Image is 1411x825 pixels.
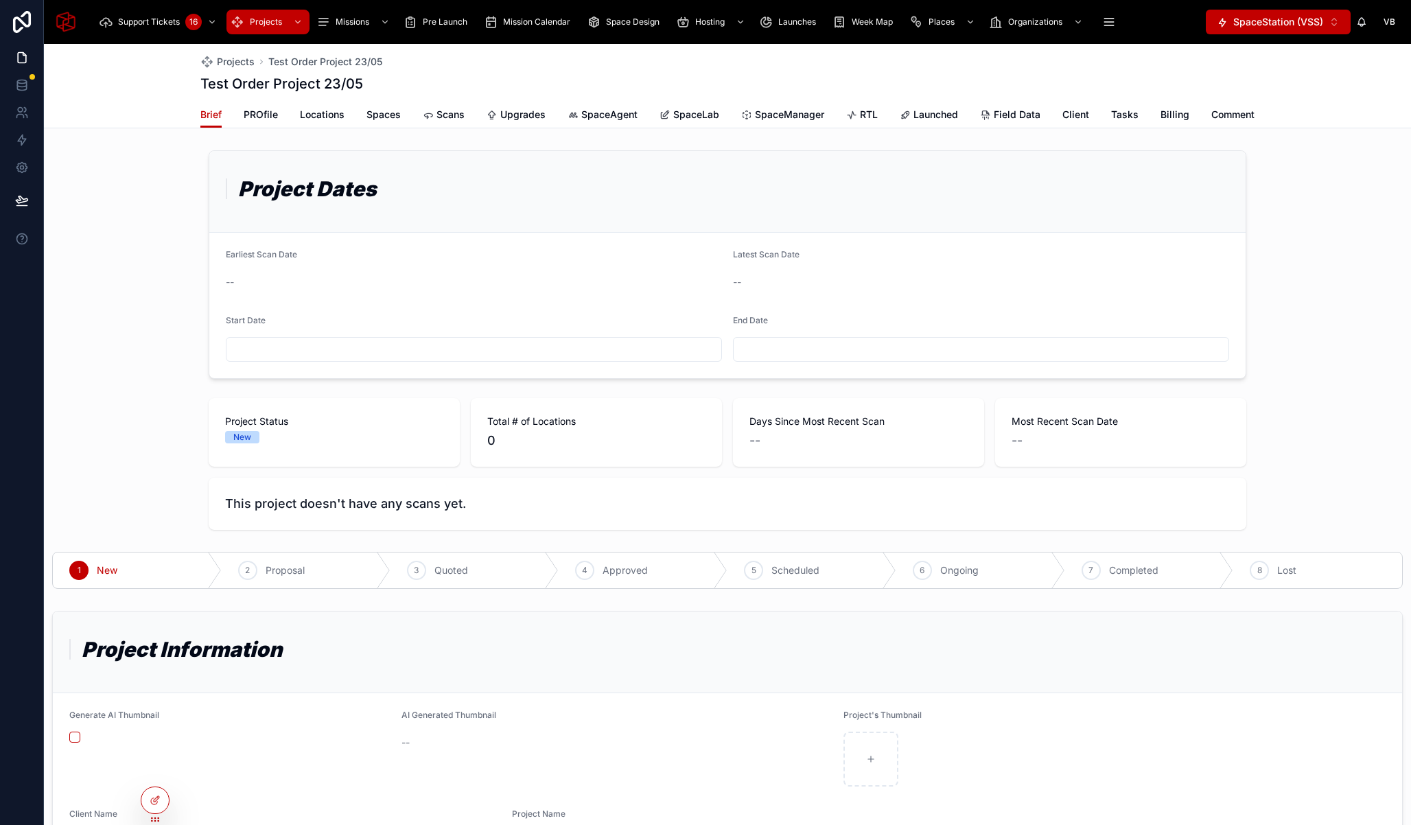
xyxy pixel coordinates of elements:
[200,108,222,121] span: Brief
[399,10,477,34] a: Pre Launch
[1161,108,1189,121] span: Billing
[755,108,824,121] span: SpaceManager
[118,16,180,27] span: Support Tickets
[423,102,465,130] a: Scans
[78,565,81,576] span: 1
[828,10,902,34] a: Week Map
[336,16,369,27] span: Missions
[95,10,224,34] a: Support Tickets16
[583,10,669,34] a: Space Design
[1257,565,1262,576] span: 8
[1161,102,1189,130] a: Billing
[846,102,878,130] a: RTL
[503,16,570,27] span: Mission Calendar
[423,16,467,27] span: Pre Launch
[200,74,363,93] h1: Test Order Project 23/05
[217,55,255,69] span: Projects
[606,16,660,27] span: Space Design
[401,736,410,750] span: --
[200,102,222,128] a: Brief
[414,565,419,576] span: 3
[733,275,741,289] span: --
[733,249,800,259] span: Latest Scan Date
[200,55,255,69] a: Projects
[82,639,1386,660] h1: Project Information
[268,55,382,69] a: Test Order Project 23/05
[226,249,297,259] span: Earliest Scan Date
[233,431,251,443] div: New
[568,102,638,130] a: SpaceAgent
[366,102,401,130] a: Spaces
[1012,415,1230,428] span: Most Recent Scan Date
[500,108,546,121] span: Upgrades
[1088,565,1093,576] span: 7
[1062,108,1089,121] span: Client
[778,16,816,27] span: Launches
[300,102,345,130] a: Locations
[1211,108,1260,121] span: Comments
[97,563,117,577] span: New
[852,16,893,27] span: Week Map
[900,102,958,130] a: Launched
[860,108,878,121] span: RTL
[366,108,401,121] span: Spaces
[266,563,305,577] span: Proposal
[401,710,496,720] span: AI Generated Thumbnail
[226,10,310,34] a: Projects
[225,415,443,428] span: Project Status
[226,315,266,325] span: Start Date
[1384,16,1395,27] span: VB
[487,431,705,450] span: 0
[994,108,1040,121] span: Field Data
[487,415,705,428] span: Total # of Locations
[226,275,234,289] span: --
[733,315,768,325] span: End Date
[695,16,725,27] span: Hosting
[749,431,760,450] span: --
[1109,563,1158,577] span: Completed
[436,108,465,121] span: Scans
[55,11,77,33] img: App logo
[480,10,580,34] a: Mission Calendar
[660,102,719,130] a: SpaceLab
[1008,16,1062,27] span: Organizations
[312,10,397,34] a: Missions
[673,108,719,121] span: SpaceLab
[1277,563,1296,577] span: Lost
[929,16,955,27] span: Places
[582,565,587,576] span: 4
[244,108,278,121] span: PROfile
[185,14,202,30] div: 16
[905,10,982,34] a: Places
[88,7,1206,37] div: scrollable content
[603,563,648,577] span: Approved
[300,108,345,121] span: Locations
[771,563,819,577] span: Scheduled
[1233,15,1323,29] span: SpaceStation (VSS)
[749,415,968,428] span: Days Since Most Recent Scan
[1062,102,1089,130] a: Client
[1211,102,1260,130] a: Comments
[980,102,1040,130] a: Field Data
[920,565,924,576] span: 6
[751,565,756,576] span: 5
[755,10,826,34] a: Launches
[434,563,468,577] span: Quoted
[238,178,1229,199] h1: Project Dates
[250,16,282,27] span: Projects
[1111,108,1139,121] span: Tasks
[672,10,752,34] a: Hosting
[985,10,1090,34] a: Organizations
[512,809,565,819] span: Project Name
[1206,10,1351,34] button: Select Button
[487,102,546,130] a: Upgrades
[741,102,824,130] a: SpaceManager
[244,102,278,130] a: PROfile
[843,710,922,720] span: Project's Thumbnail
[225,494,1230,513] span: This project doesn't have any scans yet.
[69,710,159,720] span: Generate AI Thumbnail
[1012,431,1023,450] span: --
[245,565,250,576] span: 2
[69,809,117,819] span: Client Name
